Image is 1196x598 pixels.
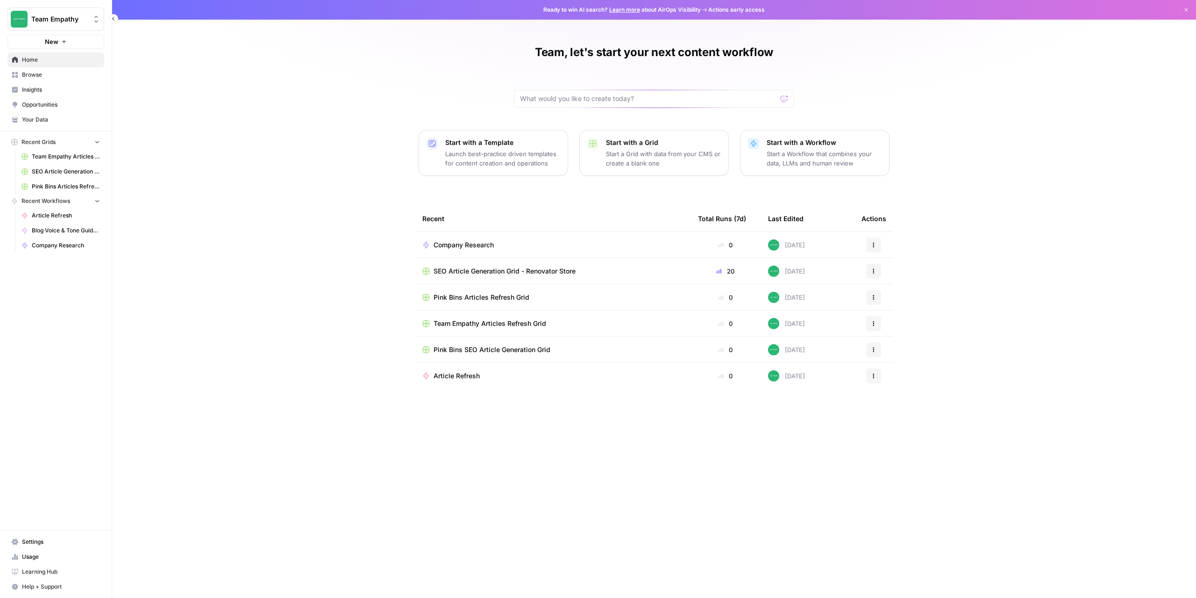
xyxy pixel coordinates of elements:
[17,179,104,194] a: Pink Bins Articles Refresh Grid
[740,130,890,176] button: Start with a WorkflowStart a Workflow that combines your data, LLMs and human review
[32,182,100,191] span: Pink Bins Articles Refresh Grid
[422,345,683,354] a: Pink Bins SEO Article Generation Grid
[22,86,100,94] span: Insights
[434,293,529,302] span: Pink Bins Articles Refresh Grid
[767,149,882,168] p: Start a Workflow that combines your data, LLMs and human review
[768,318,805,329] div: [DATE]
[7,35,104,49] button: New
[22,115,100,124] span: Your Data
[7,534,104,549] a: Settings
[422,240,683,250] a: Company Research
[17,223,104,238] a: Blog Voice & Tone Guidelines
[7,67,104,82] a: Browse
[419,130,568,176] button: Start with a TemplateLaunch best-practice driven templates for content creation and operations
[767,138,882,147] p: Start with a Workflow
[606,149,721,168] p: Start a Grid with data from your CMS or create a blank one
[768,370,805,382] div: [DATE]
[768,370,779,382] img: wwg0kvabo36enf59sssm51gfoc5r
[7,97,104,112] a: Opportunities
[445,138,560,147] p: Start with a Template
[698,345,753,354] div: 0
[32,152,100,161] span: Team Empathy Articles Refresh Grid
[7,135,104,149] button: Recent Grids
[422,371,683,381] a: Article Refresh
[445,149,560,168] p: Launch best-practice driven templates for content creation and operations
[7,7,104,31] button: Workspace: Team Empathy
[22,553,100,561] span: Usage
[768,344,779,355] img: wwg0kvabo36enf59sssm51gfoc5r
[422,293,683,302] a: Pink Bins Articles Refresh Grid
[535,45,773,60] h1: Team, let's start your next content workflow
[768,266,805,277] div: [DATE]
[7,82,104,97] a: Insights
[698,267,753,276] div: 20
[32,241,100,250] span: Company Research
[698,371,753,381] div: 0
[32,211,100,220] span: Article Refresh
[768,318,779,329] img: wwg0kvabo36enf59sssm51gfoc5r
[21,197,70,205] span: Recent Workflows
[434,345,550,354] span: Pink Bins SEO Article Generation Grid
[698,293,753,302] div: 0
[422,206,683,231] div: Recent
[579,130,729,176] button: Start with a GridStart a Grid with data from your CMS or create a blank one
[7,579,104,594] button: Help + Support
[698,240,753,250] div: 0
[768,292,805,303] div: [DATE]
[17,164,104,179] a: SEO Article Generation Grid - Uncharted Influencer Agency
[11,11,28,28] img: Team Empathy Logo
[609,6,640,13] a: Learn more
[768,206,804,231] div: Last Edited
[22,71,100,79] span: Browse
[434,371,480,381] span: Article Refresh
[22,101,100,109] span: Opportunities
[768,266,779,277] img: wwg0kvabo36enf59sssm51gfoc5r
[45,37,58,46] span: New
[7,52,104,67] a: Home
[17,238,104,253] a: Company Research
[768,344,805,355] div: [DATE]
[22,583,100,591] span: Help + Support
[698,206,746,231] div: Total Runs (7d)
[768,239,805,251] div: [DATE]
[21,138,56,146] span: Recent Grids
[543,6,701,14] span: Ready to win AI search? about AirOps Visibility
[434,267,576,276] span: SEO Article Generation Grid - Renovator Store
[17,208,104,223] a: Article Refresh
[22,538,100,546] span: Settings
[708,6,765,14] span: Actions early access
[22,56,100,64] span: Home
[422,319,683,328] a: Team Empathy Articles Refresh Grid
[606,138,721,147] p: Start with a Grid
[7,112,104,127] a: Your Data
[698,319,753,328] div: 0
[768,239,779,251] img: wwg0kvabo36enf59sssm51gfoc5r
[434,319,546,328] span: Team Empathy Articles Refresh Grid
[7,549,104,564] a: Usage
[22,568,100,576] span: Learning Hub
[768,292,779,303] img: wwg0kvabo36enf59sssm51gfoc5r
[520,94,777,103] input: What would you like to create today?
[434,240,494,250] span: Company Research
[17,149,104,164] a: Team Empathy Articles Refresh Grid
[32,226,100,235] span: Blog Voice & Tone Guidelines
[31,14,88,24] span: Team Empathy
[32,167,100,176] span: SEO Article Generation Grid - Uncharted Influencer Agency
[7,564,104,579] a: Learning Hub
[7,194,104,208] button: Recent Workflows
[861,206,886,231] div: Actions
[422,267,683,276] a: SEO Article Generation Grid - Renovator Store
